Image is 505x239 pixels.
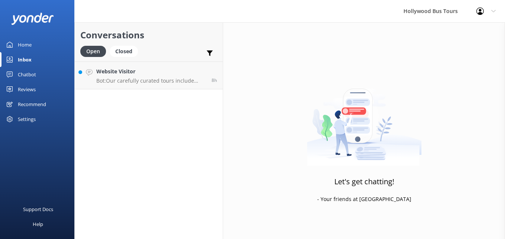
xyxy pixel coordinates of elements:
a: Closed [110,47,142,55]
h4: Website Visitor [96,67,206,76]
a: Open [80,47,110,55]
div: Open [80,46,106,57]
h2: Conversations [80,28,217,42]
div: Closed [110,46,138,57]
div: Recommend [18,97,46,112]
div: Chatbot [18,67,36,82]
div: Support Docs [23,202,53,217]
span: Aug 21 2025 07:41am (UTC -07:00) America/Tijuana [212,77,217,83]
p: - Your friends at [GEOGRAPHIC_DATA] [317,195,411,203]
div: Inbox [18,52,32,67]
h3: Let's get chatting! [334,176,394,188]
div: Reviews [18,82,36,97]
div: Settings [18,112,36,127]
div: Help [33,217,43,232]
img: artwork of a man stealing a conversation from at giant smartphone [307,73,422,166]
div: Home [18,37,32,52]
p: Bot: Our carefully curated tours include scheduled stops at various points of interest. Please ch... [96,77,206,84]
img: yonder-white-logo.png [11,13,54,25]
a: Website VisitorBot:Our carefully curated tours include scheduled stops at various points of inter... [75,61,223,89]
